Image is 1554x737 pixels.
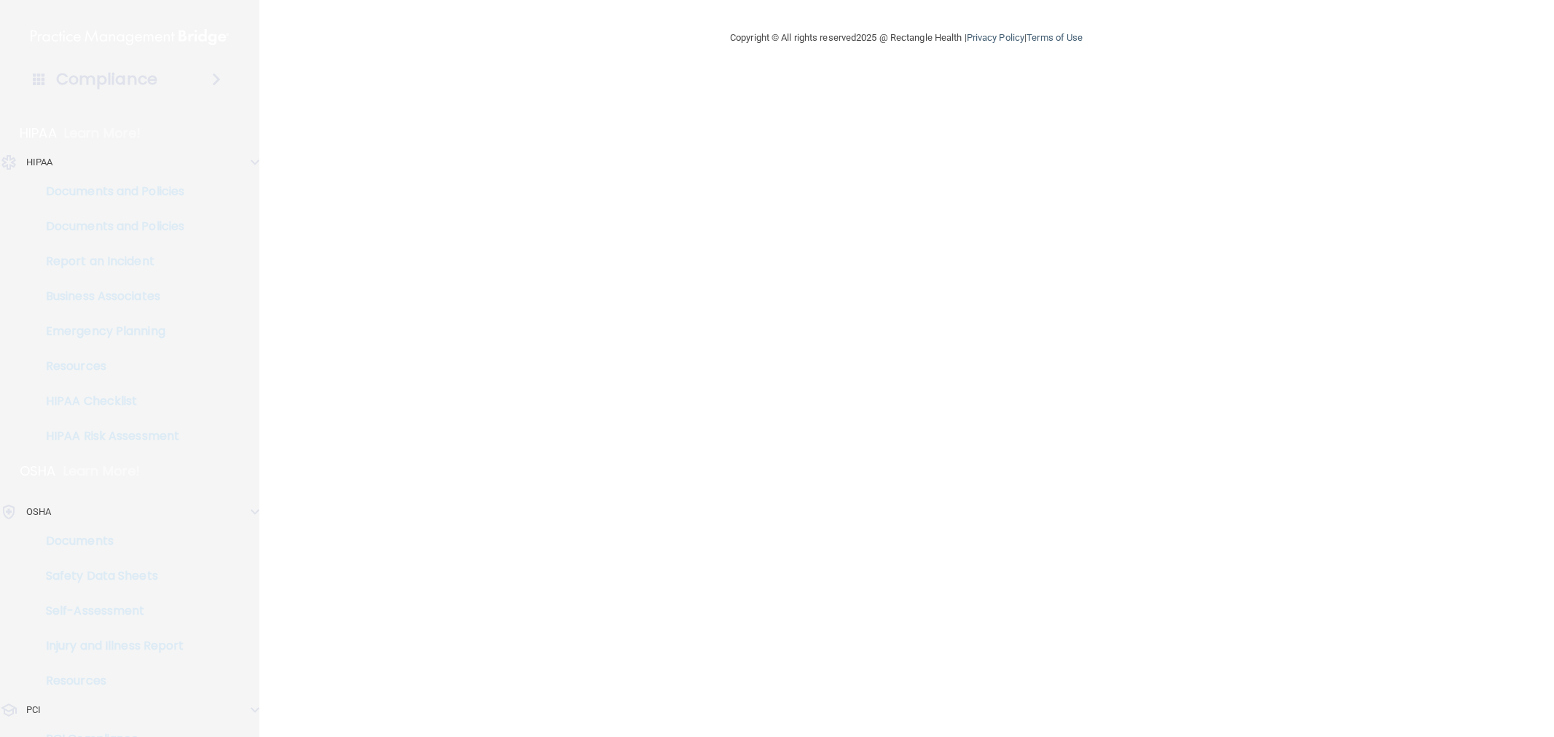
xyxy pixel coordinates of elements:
[9,254,208,269] p: Report an Incident
[20,125,57,142] p: HIPAA
[9,184,208,199] p: Documents and Policies
[31,23,229,52] img: PMB logo
[26,503,51,521] p: OSHA
[9,359,208,374] p: Resources
[26,701,41,719] p: PCI
[9,289,208,304] p: Business Associates
[640,15,1172,61] div: Copyright © All rights reserved 2025 @ Rectangle Health | |
[9,569,208,583] p: Safety Data Sheets
[1027,32,1083,43] a: Terms of Use
[9,324,208,339] p: Emergency Planning
[9,534,208,548] p: Documents
[9,219,208,234] p: Documents and Policies
[9,394,208,409] p: HIPAA Checklist
[967,32,1024,43] a: Privacy Policy
[63,462,141,480] p: Learn More!
[56,69,157,90] h4: Compliance
[9,429,208,444] p: HIPAA Risk Assessment
[9,674,208,688] p: Resources
[9,604,208,618] p: Self-Assessment
[20,462,56,480] p: OSHA
[9,639,208,653] p: Injury and Illness Report
[64,125,141,142] p: Learn More!
[26,154,53,171] p: HIPAA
